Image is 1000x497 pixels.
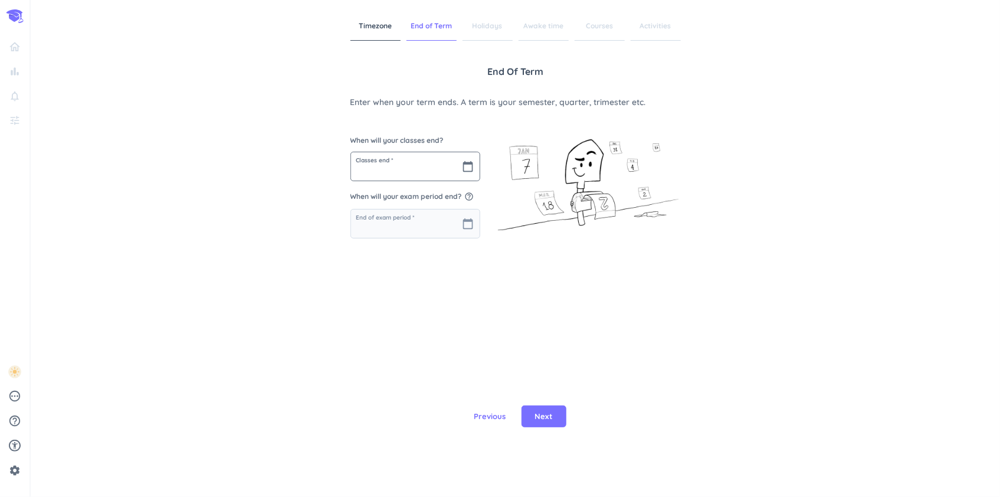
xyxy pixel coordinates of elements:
[9,465,21,476] i: settings
[519,12,569,41] span: Awake time
[350,135,480,146] span: When will your classes end?
[631,12,681,41] span: Activities
[5,461,25,480] a: settings
[474,411,506,423] span: Previous
[350,190,480,203] span: When will your exam period end?
[487,64,543,79] span: End of Term
[465,406,516,428] button: Previous
[465,192,474,201] i: help_outline
[522,406,566,428] button: Next
[463,12,513,41] span: Holidays
[535,411,553,423] span: Next
[575,12,625,41] span: Courses
[406,12,457,41] span: End of Term
[8,414,21,427] i: help_outline
[350,12,401,41] span: Timezone
[8,390,21,403] i: pending
[350,96,681,109] span: Enter when your term ends. A term is your semester, quarter, trimester etc.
